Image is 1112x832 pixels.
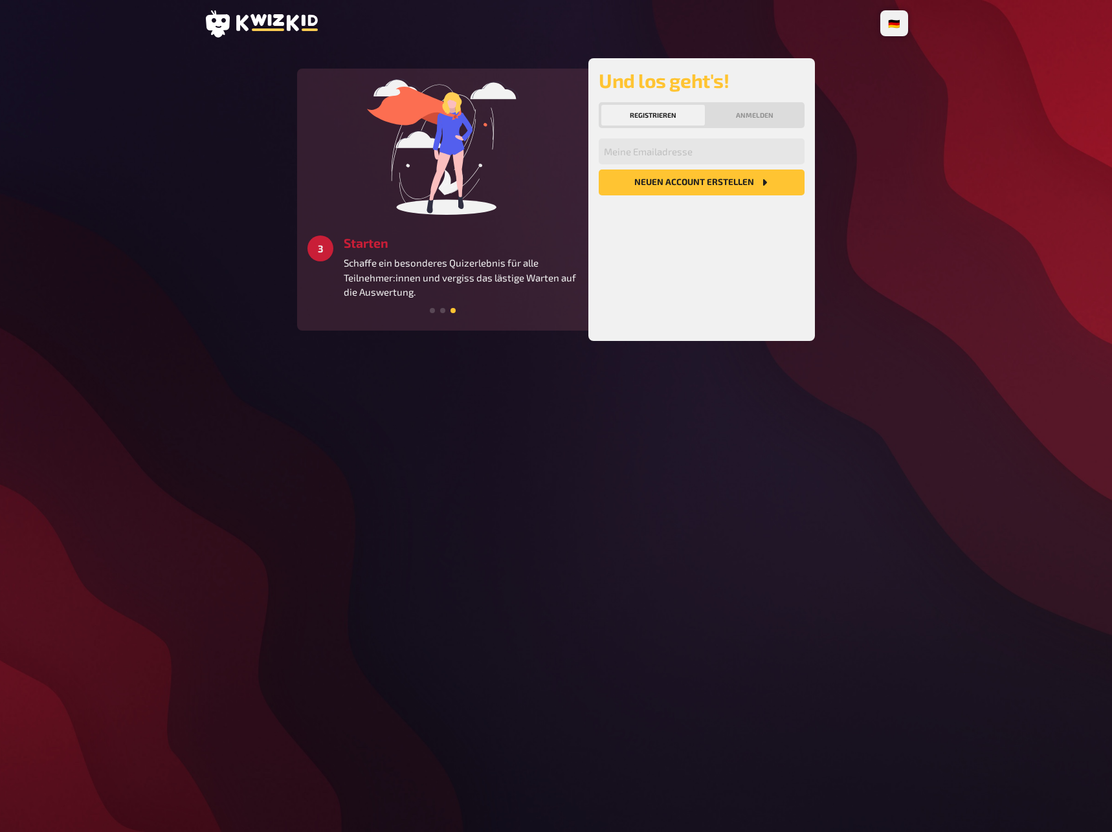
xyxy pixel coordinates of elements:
[346,79,540,215] img: start
[307,235,333,261] div: 3
[599,170,805,195] button: Neuen Account Erstellen
[599,69,805,92] h2: Und los geht's!
[601,105,705,126] button: Registrieren
[707,105,802,126] button: Anmelden
[344,235,578,250] h3: Starten
[344,256,578,300] p: Schaffe ein besonderes Quizerlebnis für alle Teilnehmer:innen und vergiss das lästige Warten auf ...
[883,13,906,34] li: 🇩🇪
[599,138,805,164] input: Meine Emailadresse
